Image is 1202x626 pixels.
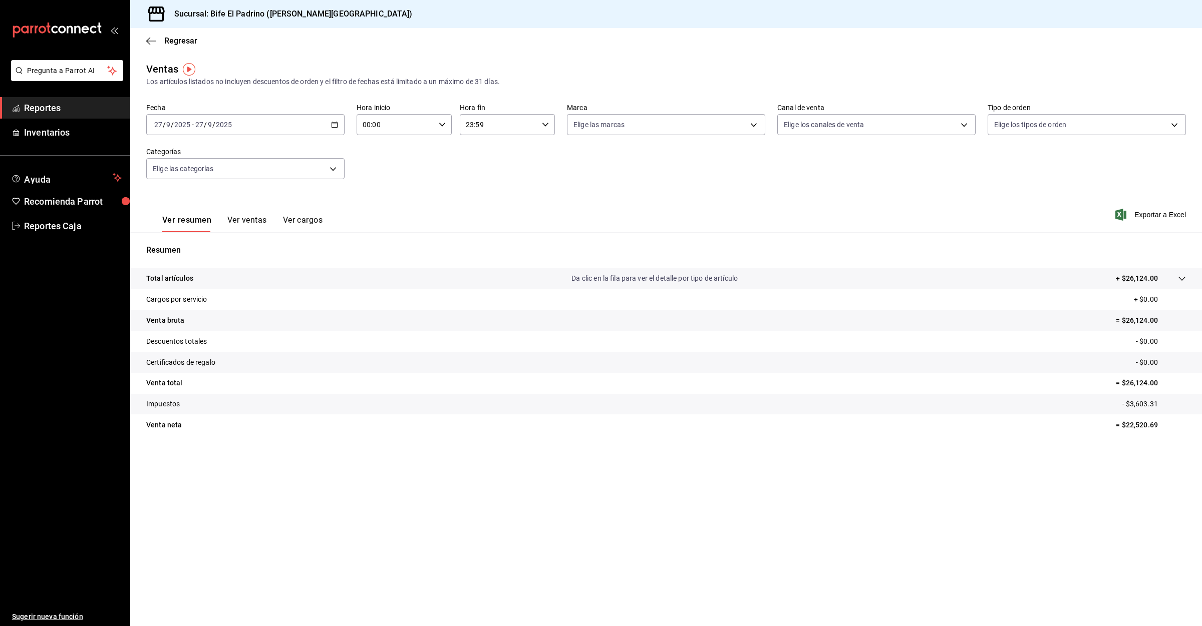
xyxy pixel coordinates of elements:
button: Ver resumen [162,215,211,232]
button: Ver cargos [283,215,323,232]
span: Elige los canales de venta [784,120,864,130]
p: Impuestos [146,399,180,409]
h3: Sucursal: Bife El Padrino ([PERSON_NAME][GEOGRAPHIC_DATA]) [166,8,413,20]
input: -- [207,121,212,129]
p: Descuentos totales [146,336,207,347]
p: Certificados de regalo [146,357,215,368]
div: Los artículos listados no incluyen descuentos de orden y el filtro de fechas está limitado a un m... [146,77,1186,87]
span: - [192,121,194,129]
label: Canal de venta [777,104,976,111]
label: Tipo de orden [988,104,1186,111]
span: Elige los tipos de orden [994,120,1066,130]
p: - $3,603.31 [1122,399,1186,409]
label: Marca [567,104,765,111]
span: / [163,121,166,129]
button: Exportar a Excel [1117,209,1186,221]
p: Cargos por servicio [146,294,207,305]
button: Ver ventas [227,215,267,232]
button: Regresar [146,36,197,46]
p: = $22,520.69 [1116,420,1186,430]
span: / [212,121,215,129]
input: -- [195,121,204,129]
span: Regresar [164,36,197,46]
button: Pregunta a Parrot AI [11,60,123,81]
p: + $26,124.00 [1116,273,1158,284]
span: Sugerir nueva función [12,611,122,622]
span: Inventarios [24,126,122,139]
input: -- [154,121,163,129]
label: Hora inicio [357,104,452,111]
p: Venta total [146,378,182,388]
div: Ventas [146,62,178,77]
span: Recomienda Parrot [24,195,122,208]
span: / [171,121,174,129]
p: Resumen [146,244,1186,256]
p: + $0.00 [1134,294,1186,305]
input: ---- [215,121,232,129]
p: - $0.00 [1136,336,1186,347]
span: Elige las categorías [153,164,214,174]
button: open_drawer_menu [110,26,118,34]
input: ---- [174,121,191,129]
label: Categorías [146,148,345,155]
p: - $0.00 [1136,357,1186,368]
p: Venta bruta [146,315,184,326]
label: Hora fin [460,104,555,111]
label: Fecha [146,104,345,111]
a: Pregunta a Parrot AI [7,73,123,83]
p: = $26,124.00 [1116,315,1186,326]
span: / [204,121,207,129]
span: Reportes Caja [24,219,122,233]
span: Reportes [24,101,122,115]
img: Tooltip marker [183,63,195,76]
p: Venta neta [146,420,182,430]
div: navigation tabs [162,215,323,232]
span: Pregunta a Parrot AI [27,66,108,76]
p: Da clic en la fila para ver el detalle por tipo de artículo [571,273,738,284]
p: Total artículos [146,273,193,284]
p: = $26,124.00 [1116,378,1186,388]
input: -- [166,121,171,129]
span: Ayuda [24,172,109,184]
span: Elige las marcas [573,120,625,130]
